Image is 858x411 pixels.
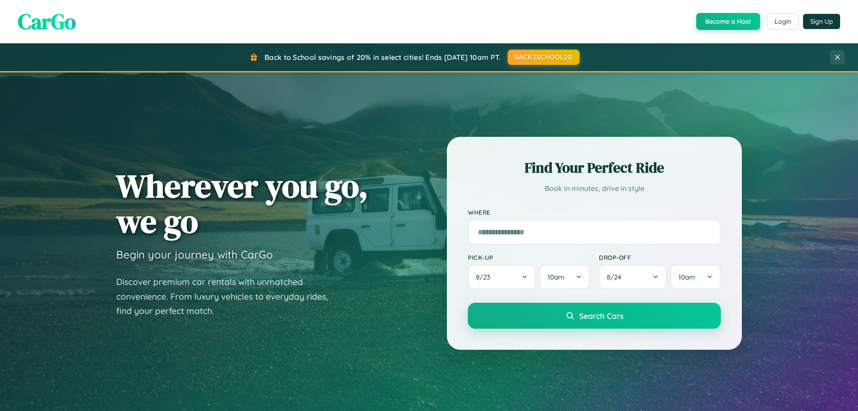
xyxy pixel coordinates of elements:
button: 10am [670,265,721,289]
h2: Find Your Perfect Ride [468,158,721,178]
button: Login [767,13,799,30]
span: 8 / 24 [607,273,626,281]
button: Sign Up [803,14,840,29]
button: 8/24 [599,265,667,289]
button: 8/23 [468,265,536,289]
h1: Wherever you go, we go [116,168,368,239]
span: 8 / 23 [476,273,495,281]
button: Become a Host [696,13,760,30]
h3: Begin your journey with CarGo [116,248,273,261]
p: Discover premium car rentals with unmatched convenience. From luxury vehicles to everyday rides, ... [116,275,340,318]
button: Search Cars [468,303,721,329]
span: Back to School savings of 20% in select cities! Ends [DATE] 10am PT. [265,53,500,62]
span: CarGo [18,7,76,36]
button: BACK2SCHOOL20 [508,50,580,65]
label: Drop-off [599,254,721,261]
label: Pick-up [468,254,590,261]
span: 10am [547,273,564,281]
span: 10am [678,273,695,281]
span: Search Cars [579,311,623,321]
p: Book in minutes, drive in style [468,182,721,195]
button: 10am [539,265,590,289]
label: Where [468,208,721,216]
